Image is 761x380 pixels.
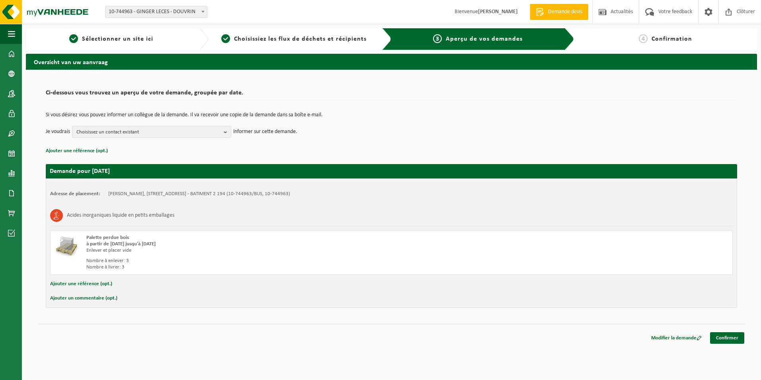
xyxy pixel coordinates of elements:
[46,126,70,138] p: Je voudrais
[46,146,108,156] button: Ajouter une référence (opt.)
[433,34,442,43] span: 3
[26,54,757,69] h2: Overzicht van uw aanvraag
[446,36,523,42] span: Aperçu de vos demandes
[233,126,297,138] p: informer sur cette demande.
[86,235,129,240] span: Palette perdue bois
[530,4,588,20] a: Demande devis
[69,34,78,43] span: 1
[46,112,737,118] p: Si vous désirez vous pouvez informer un collègue de la demande. Il va recevoir une copie de la de...
[86,241,156,247] strong: à partir de [DATE] jusqu'à [DATE]
[546,8,584,16] span: Demande devis
[213,34,375,44] a: 2Choisissiez les flux de déchets et récipients
[639,34,648,43] span: 4
[50,191,100,196] strong: Adresse de placement:
[67,209,174,222] h3: Acides inorganiques liquide en petits emballages
[108,191,290,197] td: [PERSON_NAME], [STREET_ADDRESS] - BATIMENT 2 194 (10-744963/BUS, 10-744963)
[652,36,692,42] span: Confirmation
[76,126,220,138] span: Choisissez un contact existant
[105,6,207,18] span: 10-744963 - GINGER LECES - DOUVRIN
[234,36,367,42] span: Choisissiez les flux de déchets et récipients
[50,279,112,289] button: Ajouter une référence (opt.)
[86,264,423,270] div: Nombre à livrer: 3
[645,332,708,344] a: Modifier la demande
[105,6,207,18] span: 10-744963 - GINGER LECES - DOUVRIN
[710,332,744,344] a: Confirmer
[478,9,518,15] strong: [PERSON_NAME]
[46,90,737,100] h2: Ci-dessous vous trouvez un aperçu de votre demande, groupée par date.
[82,36,153,42] span: Sélectionner un site ici
[86,258,423,264] div: Nombre à enlever: 3
[72,126,231,138] button: Choisissez un contact existant
[50,293,117,304] button: Ajouter un commentaire (opt.)
[50,168,110,174] strong: Demande pour [DATE]
[55,235,78,259] img: LP-PA-00000-WDN-11.png
[86,247,423,254] div: Enlever et placer vide
[221,34,230,43] span: 2
[30,34,193,44] a: 1Sélectionner un site ici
